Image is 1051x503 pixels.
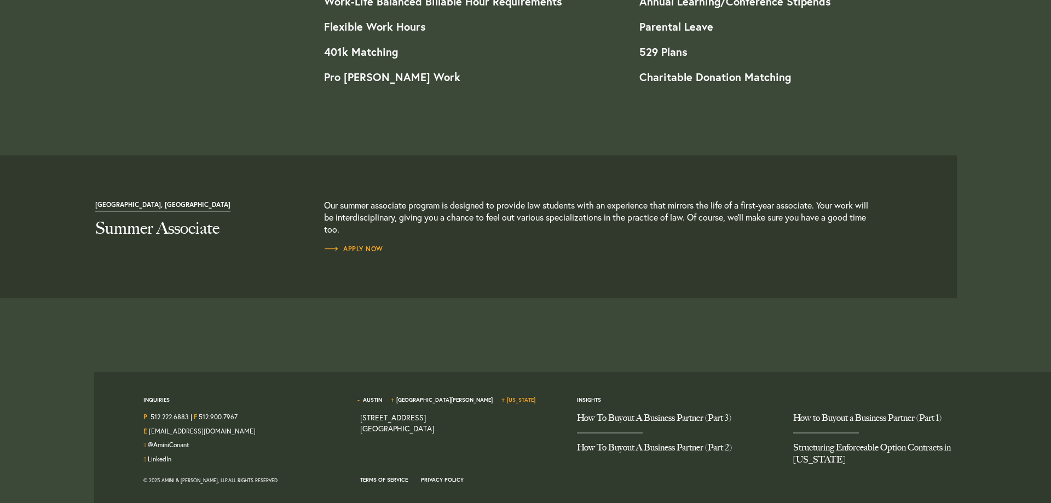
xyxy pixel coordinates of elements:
[577,433,777,462] a: How To Buyout A Business Partner (Part 2)
[793,433,994,474] a: Structuring Enforceable Option Contracts in Texas
[148,441,189,449] a: Follow us on Twitter
[151,413,189,421] a: Call us at 5122226883
[143,427,147,435] strong: E
[324,19,426,34] strong: Flexible Work Hours
[421,476,464,483] a: Privacy Policy
[396,396,493,403] a: [GEOGRAPHIC_DATA][PERSON_NAME]
[149,427,256,435] a: Email Us
[190,412,192,424] span: |
[324,199,877,235] p: Our summer associate program is designed to provide law students with an experience that mirrors ...
[577,412,777,432] a: How To Buyout A Business Partner (Part 3)
[143,474,344,487] div: © 2025 Amini & [PERSON_NAME], LLP. All Rights Reserved
[143,413,147,421] strong: P
[95,220,316,236] h2: Summer Associate
[639,44,688,59] strong: 529 Plans
[324,246,383,252] span: Apply Now
[199,413,238,421] a: 512.900.7967
[507,396,535,403] a: [US_STATE]
[360,412,434,433] a: View on map
[148,455,171,463] a: Join us on LinkedIn
[95,201,230,212] span: [GEOGRAPHIC_DATA], [GEOGRAPHIC_DATA]
[639,19,713,34] strong: Parental Leave
[639,70,791,84] strong: Charitable Donation Matching
[194,413,197,421] strong: F
[363,396,382,403] a: Austin
[143,396,170,412] span: Inquiries
[324,244,383,255] a: Apply Now
[324,44,398,59] strong: 401k Matching
[360,476,408,483] a: Terms of Service
[324,70,460,84] strong: Pro [PERSON_NAME] Work
[793,412,994,432] a: How to Buyout a Business Partner (Part 1)
[577,396,601,403] a: Insights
